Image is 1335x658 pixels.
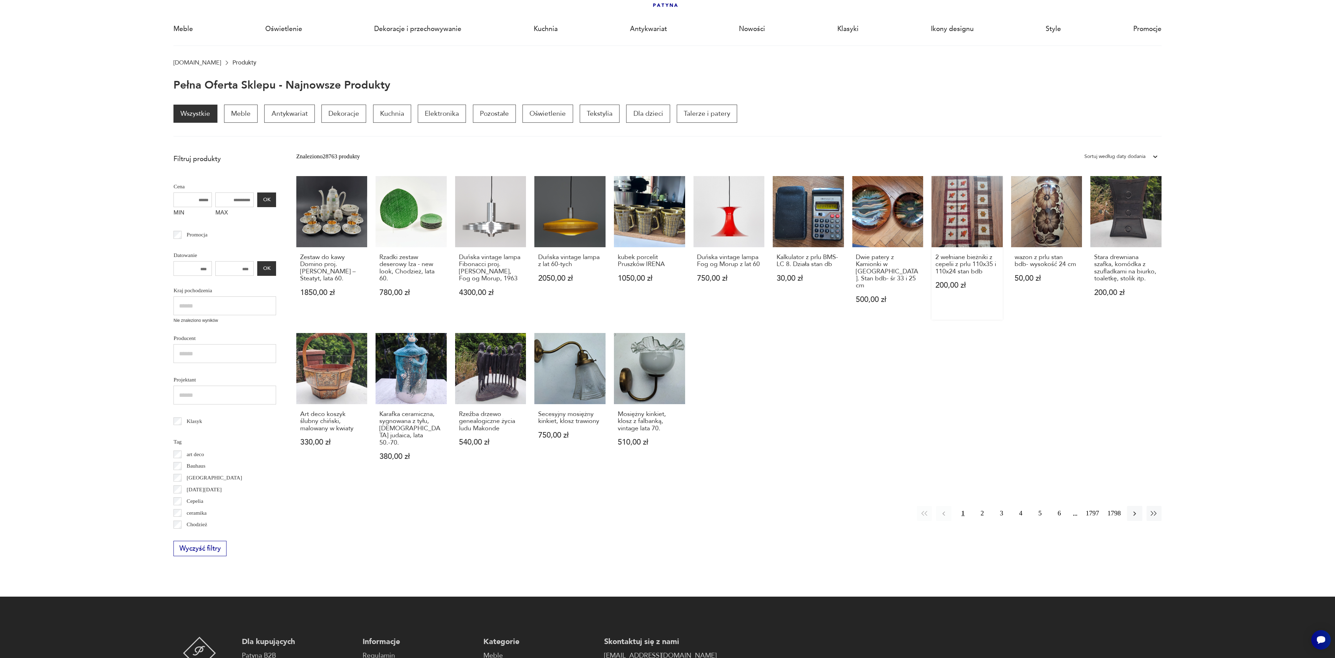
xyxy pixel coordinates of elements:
h3: Art deco koszyk ślubny chiński, malowany w kwiaty [300,411,364,432]
a: Kalkulator z prlu BMS-LC 8. Działa stan dbKalkulator z prlu BMS-LC 8. Działa stan db30,00 zł [773,176,844,320]
a: Mosiężny kinkiet, klosz z falbanką, vintage lata 70.Mosiężny kinkiet, klosz z falbanką, vintage l... [614,333,685,477]
a: Dekoracje i przechowywanie [374,13,461,45]
a: Stara drewniana szafka, komódka z szufladkami na biurko, toaletkę, stolik itp.Stara drewniana sza... [1090,176,1162,320]
button: OK [257,192,276,207]
button: OK [257,261,276,276]
p: 330,00 zł [300,439,364,446]
h3: Stara drewniana szafka, komódka z szufladkami na biurko, toaletkę, stolik itp. [1094,254,1158,282]
a: Elektronika [418,105,466,123]
h3: Dwie patery z Kamionki w [GEOGRAPHIC_DATA]. Stan bdb- śr 33 i 25 cm [856,254,919,289]
iframe: Smartsupp widget button [1311,630,1331,650]
button: 4 [1013,506,1028,521]
p: Projektant [173,375,276,384]
h3: wazon z prlu stan bdb- wysokość 24 cm [1015,254,1078,268]
h1: Pełna oferta sklepu - najnowsze produkty [173,80,390,91]
a: Meble [173,13,193,45]
a: Oświetlenie [522,105,573,123]
a: Antykwariat [264,105,314,123]
a: Style [1046,13,1061,45]
p: 200,00 zł [935,282,999,289]
h3: Kalkulator z prlu BMS-LC 8. Działa stan db [777,254,840,268]
h3: 2 wełniane bieżniki z cepelii z prlu 110x35 i 110x24 stan bdb [935,254,999,275]
a: 2 wełniane bieżniki z cepelii z prlu 110x35 i 110x24 stan bdb2 wełniane bieżniki z cepelii z prlu... [932,176,1003,320]
a: Oświetlenie [265,13,302,45]
a: kubek porcelit Pruszków IRENAkubek porcelit Pruszków IRENA1050,00 zł [614,176,685,320]
p: Dla kupujących [242,637,354,647]
a: Kuchnia [373,105,411,123]
a: Meble [224,105,258,123]
h3: kubek porcelit Pruszków IRENA [618,254,681,268]
div: Znaleziono 28763 produkty [296,152,360,161]
a: Karafka ceramiczna, sygnowana z tyłu, żydowska judaica, lata 50.-70.Karafka ceramiczna, sygnowana... [376,333,447,477]
label: MAX [215,207,254,220]
p: 750,00 zł [538,432,602,439]
p: Producent [173,334,276,343]
p: ceramika [187,508,207,517]
h3: Rzeźba drzewo genealogiczne życia ludu Makonde [459,411,522,432]
a: [DOMAIN_NAME] [173,59,221,66]
button: 3 [994,506,1009,521]
p: Cepelia [187,497,203,506]
h3: Duńska vintage lampa Fog og Morup z lat 60 [697,254,761,268]
p: Chodzież [187,520,207,529]
a: Antykwariat [630,13,667,45]
p: 1050,00 zł [618,275,681,282]
p: Klasyk [187,417,202,426]
a: Talerze i patery [677,105,737,123]
a: Dekoracje [321,105,366,123]
button: 1 [956,506,971,521]
h3: Mosiężny kinkiet, klosz z falbanką, vintage lata 70. [618,411,681,432]
a: Ikony designu [931,13,974,45]
p: Produkty [232,59,256,66]
p: art deco [187,450,204,459]
p: 780,00 zł [379,289,443,296]
a: Pozostałe [473,105,516,123]
p: 200,00 zł [1094,289,1158,296]
p: 50,00 zł [1015,275,1078,282]
p: 4300,00 zł [459,289,522,296]
p: Bauhaus [187,461,206,470]
button: 2 [975,506,990,521]
h3: Duńska vintage lampa Fibonacci proj. [PERSON_NAME], Fog og Morup, 1963 [459,254,522,282]
button: 1798 [1105,506,1123,521]
p: 750,00 zł [697,275,761,282]
p: Tag [173,437,276,446]
a: Art deco koszyk ślubny chiński, malowany w kwiatyArt deco koszyk ślubny chiński, malowany w kwiat... [296,333,368,477]
p: 30,00 zł [777,275,840,282]
a: Duńska vintage lampa z lat 60-tychDuńska vintage lampa z lat 60-tych2050,00 zł [534,176,606,320]
a: Kuchnia [534,13,558,45]
div: Sortuj według daty dodania [1084,152,1145,161]
button: 6 [1052,506,1067,521]
h3: Zestaw do kawy Domino proj. [PERSON_NAME] – Steatyt, lata 60. [300,254,364,282]
button: 1797 [1084,506,1101,521]
button: 5 [1032,506,1047,521]
a: Wszystkie [173,105,217,123]
a: Nowości [739,13,765,45]
a: Dwie patery z Kamionki w Łysej Górze. Stan bdb- śr 33 i 25 cmDwie patery z Kamionki w [GEOGRAPHIC... [852,176,924,320]
a: Zestaw do kawy Domino proj. Ada Chmiel – Steatyt, lata 60.Zestaw do kawy Domino proj. [PERSON_NAM... [296,176,368,320]
p: Cena [173,182,276,191]
a: Tekstylia [580,105,620,123]
a: Secesyjny mosiężny kinkiet, klosz trawionySecesyjny mosiężny kinkiet, klosz trawiony750,00 zł [534,333,606,477]
label: MIN [173,207,212,220]
a: Rzeźba drzewo genealogiczne życia ludu MakondeRzeźba drzewo genealogiczne życia ludu Makonde540,0... [455,333,526,477]
p: Kraj pochodzenia [173,286,276,295]
p: [DATE][DATE] [187,485,222,494]
p: 380,00 zł [379,453,443,460]
p: 1850,00 zł [300,289,364,296]
h3: Secesyjny mosiężny kinkiet, klosz trawiony [538,411,602,425]
a: Dla dzieci [626,105,670,123]
p: Nie znaleziono wyników [173,317,276,324]
h3: Duńska vintage lampa z lat 60-tych [538,254,602,268]
a: Rzadki zestaw deserowy Iza - new look, Chodzież, lata 60.Rzadki zestaw deserowy Iza - new look, C... [376,176,447,320]
a: wazon z prlu stan bdb- wysokość 24 cmwazon z prlu stan bdb- wysokość 24 cm50,00 zł [1011,176,1082,320]
p: Kategorie [483,637,596,647]
button: Wyczyść filtry [173,541,227,556]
